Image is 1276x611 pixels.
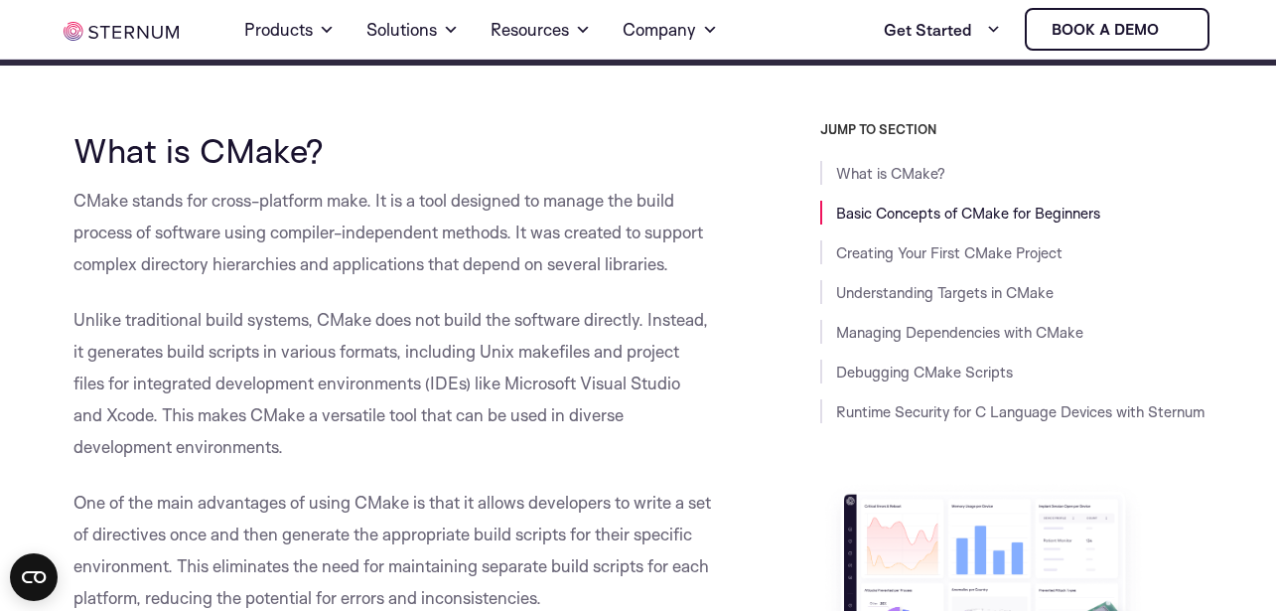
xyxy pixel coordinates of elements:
[884,10,1001,50] a: Get Started
[836,243,1063,262] a: Creating Your First CMake Project
[1167,22,1183,38] img: sternum iot
[366,2,459,58] a: Solutions
[836,402,1205,421] a: Runtime Security for C Language Devices with Sternum
[491,2,591,58] a: Resources
[836,283,1054,302] a: Understanding Targets in CMake
[836,204,1100,223] a: Basic Concepts of CMake for Beginners
[623,2,718,58] a: Company
[73,304,711,463] p: Unlike traditional build systems, CMake does not build the software directly. Instead, it generat...
[64,22,179,41] img: sternum iot
[820,121,1212,137] h3: JUMP TO SECTION
[244,2,335,58] a: Products
[73,131,711,169] h2: What is CMake?
[836,323,1083,342] a: Managing Dependencies with CMake
[10,553,58,601] button: Open CMP widget
[1025,8,1209,51] a: Book a demo
[836,363,1013,382] a: Debugging CMake Scripts
[836,164,945,183] a: What is CMake?
[73,185,711,280] p: CMake stands for cross-platform make. It is a tool designed to manage the build process of softwa...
